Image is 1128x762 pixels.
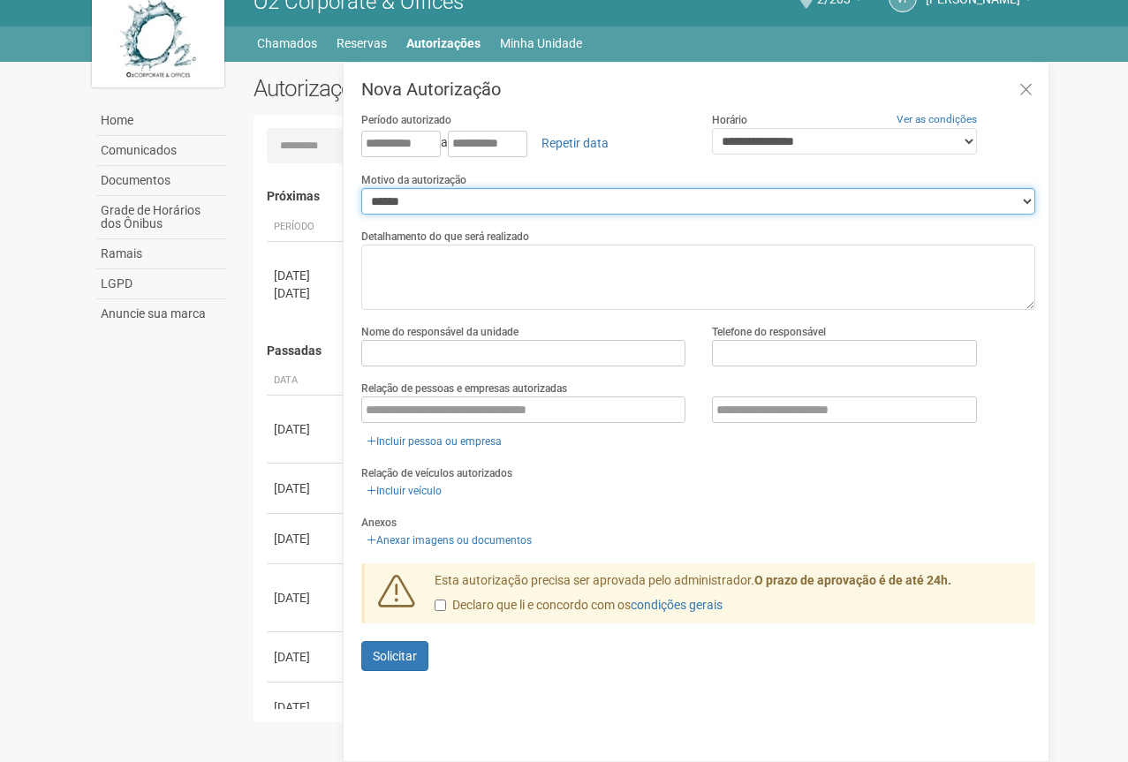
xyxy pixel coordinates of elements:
a: Autorizações [406,31,481,56]
label: Horário [712,112,747,128]
h4: Próximas [267,190,1024,203]
a: condições gerais [631,598,723,612]
a: Reservas [337,31,387,56]
a: Anuncie sua marca [96,299,227,328]
th: Data [267,366,346,396]
div: a [361,128,685,158]
label: Relação de veículos autorizados [361,465,512,481]
a: Grade de Horários dos Ônibus [96,196,227,239]
a: Ramais [96,239,227,269]
label: Nome do responsável da unidade [361,324,519,340]
div: [DATE] [274,698,339,716]
label: Período autorizado [361,112,451,128]
div: [DATE] [274,479,339,497]
h2: Autorizações [254,75,632,102]
a: Documentos [96,166,227,196]
div: [DATE] [274,267,339,284]
label: Declaro que li e concordo com os [435,597,723,615]
div: [DATE] [274,420,339,438]
strong: O prazo de aprovação é de até 24h. [754,573,951,587]
a: Comunicados [96,136,227,166]
div: [DATE] [274,648,339,666]
a: Home [96,106,227,136]
a: Ver as condições [897,113,977,125]
div: Esta autorização precisa ser aprovada pelo administrador. [421,572,1036,623]
label: Telefone do responsável [712,324,826,340]
label: Relação de pessoas e empresas autorizadas [361,381,567,396]
a: Incluir pessoa ou empresa [361,432,507,451]
div: [DATE] [274,284,339,302]
div: [DATE] [274,530,339,547]
a: LGPD [96,269,227,299]
span: Solicitar [373,649,417,663]
h4: Passadas [267,344,1024,358]
div: [DATE] [274,589,339,607]
a: Chamados [257,31,317,56]
label: Motivo da autorização [361,172,466,188]
th: Período [267,213,346,242]
a: Repetir data [530,128,620,158]
a: Anexar imagens ou documentos [361,531,537,550]
h3: Nova Autorização [361,80,1035,98]
input: Declaro que li e concordo com oscondições gerais [435,600,446,611]
a: Incluir veículo [361,481,447,501]
label: Detalhamento do que será realizado [361,229,529,245]
a: Minha Unidade [500,31,582,56]
label: Anexos [361,515,397,531]
button: Solicitar [361,641,428,671]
